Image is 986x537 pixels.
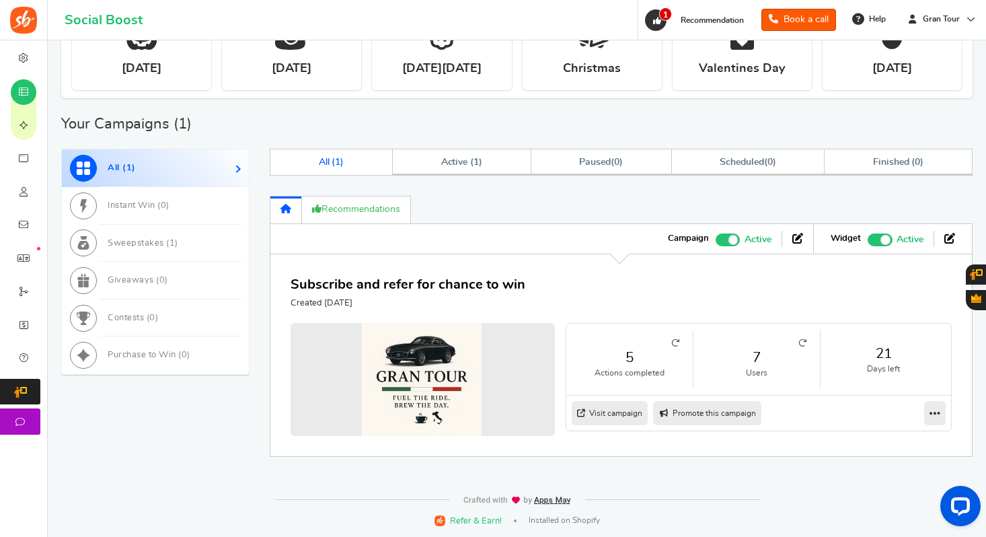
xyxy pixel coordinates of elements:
a: Book a call [761,9,836,31]
img: Social Boost [10,7,37,34]
strong: Campaign [668,233,709,245]
small: Days left [834,363,934,375]
h2: Your Campaigns ( ) [61,117,192,131]
strong: [DATE] [272,61,311,77]
span: 0 [149,314,155,322]
small: Actions completed [580,367,679,379]
h1: Social Boost [65,13,143,28]
a: Visit campaign [572,401,648,425]
span: Active [745,232,771,247]
span: ( ) [579,157,623,167]
span: 0 [182,351,188,359]
button: Gratisfaction [966,290,986,310]
span: Sweepstakes ( ) [108,239,178,248]
strong: [DATE][DATE] [402,61,482,77]
span: 0 [614,157,619,167]
a: Promote this campaign [653,401,761,425]
a: 7 [707,348,806,367]
span: 1 [659,7,672,21]
span: Gran Tour [917,13,965,25]
strong: Widget [831,233,861,245]
span: Active ( ) [441,157,483,167]
iframe: LiveChat chat widget [930,480,986,537]
span: Help [866,13,886,25]
a: Recommendations [302,196,411,223]
span: Active [897,232,923,247]
span: Gratisfaction [971,293,981,303]
span: 1 [169,239,176,248]
span: Instant Win ( ) [108,201,169,210]
strong: [DATE] [872,61,912,77]
span: Giveaways ( ) [108,276,168,285]
span: Contests ( ) [108,314,158,322]
span: 0 [161,201,167,210]
img: img-footer.webp [463,496,572,505]
span: Purchase to Win ( ) [108,351,190,359]
a: Refer & Earn! [434,514,502,527]
span: Installed on Shopify [529,515,600,526]
strong: [DATE] [122,61,161,77]
a: Help [847,8,893,30]
strong: Valentines Day [699,61,785,77]
em: New [37,247,40,250]
span: 0 [159,276,165,285]
a: 1 Recommendation [644,9,751,31]
li: Widget activated [821,231,934,247]
span: Finished ( ) [873,157,923,167]
li: 21 [821,330,948,388]
span: 0 [767,157,773,167]
span: 0 [915,157,920,167]
span: 1 [126,164,132,172]
strong: Christmas [563,61,621,77]
span: 1 [473,157,479,167]
p: Created [DATE] [291,297,525,310]
span: Paused [579,157,611,167]
span: | [514,520,517,522]
span: Scheduled [720,157,764,167]
a: Subscribe and refer for chance to win [291,278,525,291]
span: All ( ) [319,157,344,167]
small: Users [707,367,806,379]
span: Recommendation [681,16,744,24]
span: 1 [178,116,187,131]
span: All ( ) [108,164,136,172]
a: 5 [580,348,679,367]
span: 1 [335,157,340,167]
span: ( ) [720,157,775,167]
